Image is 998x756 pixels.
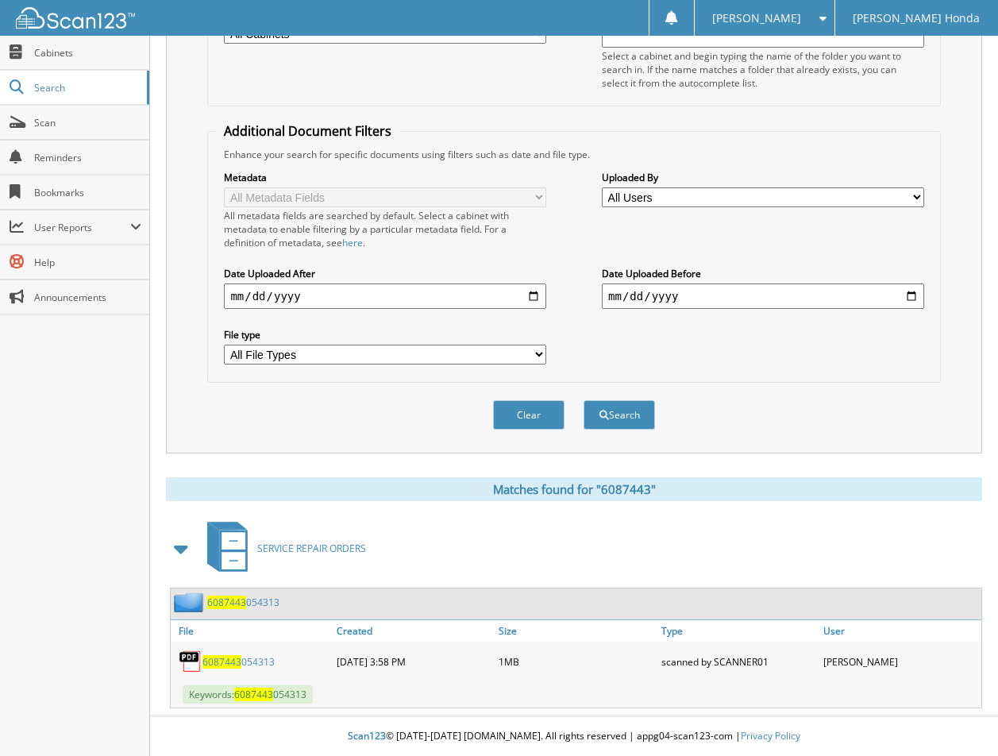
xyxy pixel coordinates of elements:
div: 1MB [495,646,657,677]
button: Search [584,400,655,430]
input: start [224,283,546,309]
label: File type [224,328,546,341]
span: [PERSON_NAME] [712,13,801,23]
img: PDF.png [179,650,202,673]
div: © [DATE]-[DATE] [DOMAIN_NAME]. All rights reserved | appg04-scan123-com | [150,717,998,756]
div: [PERSON_NAME] [819,646,981,677]
button: Clear [493,400,565,430]
label: Metadata [224,171,546,184]
a: Size [495,620,657,642]
span: User Reports [34,221,130,234]
img: folder2.png [174,592,207,612]
div: Matches found for "6087443" [166,477,982,501]
a: SERVICE REPAIR ORDERS [198,517,366,580]
label: Uploaded By [602,171,924,184]
span: Reminders [34,151,141,164]
span: Announcements [34,291,141,304]
span: 6087443 [234,688,273,701]
span: 6087443 [207,596,246,609]
span: [PERSON_NAME] Honda [853,13,980,23]
span: Keywords: 054313 [183,685,313,704]
div: [DATE] 3:58 PM [333,646,495,677]
span: Scan123 [348,729,386,742]
a: 6087443054313 [202,655,275,669]
legend: Additional Document Filters [216,122,399,140]
img: scan123-logo-white.svg [16,7,135,29]
span: Bookmarks [34,186,141,199]
div: Enhance your search for specific documents using filters such as date and file type. [216,148,931,161]
div: Select a cabinet and begin typing the name of the folder you want to search in. If the name match... [602,49,924,90]
a: File [171,620,333,642]
span: Help [34,256,141,269]
span: Scan [34,116,141,129]
a: Created [333,620,495,642]
a: Type [657,620,819,642]
label: Date Uploaded Before [602,267,924,280]
iframe: Chat Widget [919,680,998,756]
div: scanned by SCANNER01 [657,646,819,677]
div: All metadata fields are searched by default. Select a cabinet with metadata to enable filtering b... [224,209,546,249]
span: SERVICE REPAIR ORDERS [257,542,366,555]
span: Search [34,81,139,94]
a: 6087443054313 [207,596,279,609]
a: Privacy Policy [741,729,800,742]
a: User [819,620,981,642]
input: end [602,283,924,309]
label: Date Uploaded After [224,267,546,280]
span: Cabinets [34,46,141,60]
span: 6087443 [202,655,241,669]
a: here [342,236,363,249]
